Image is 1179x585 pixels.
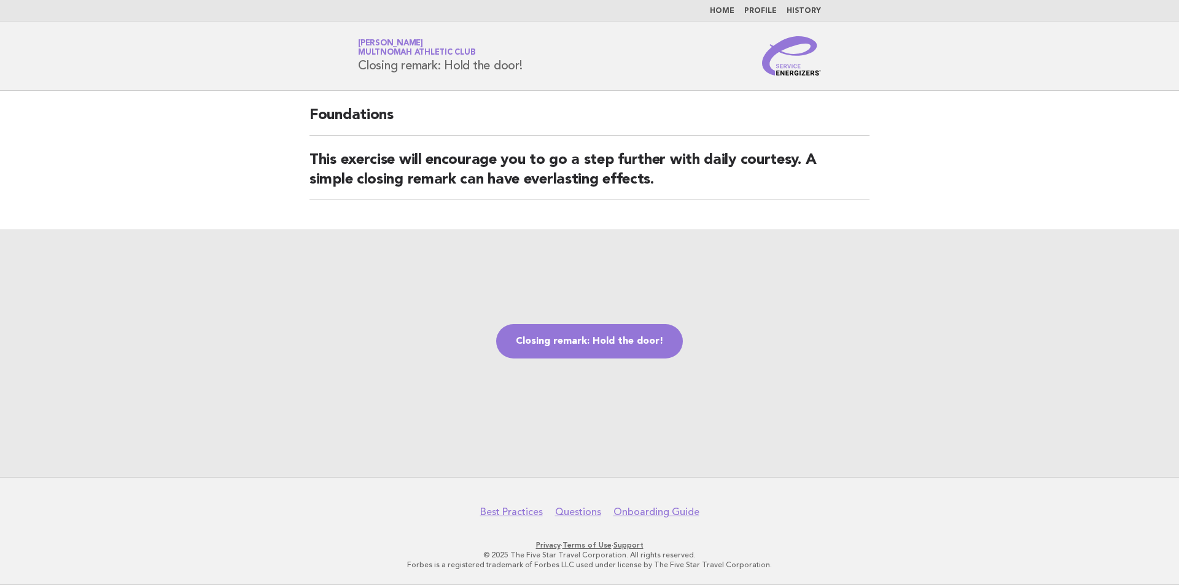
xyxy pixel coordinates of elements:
a: Closing remark: Hold the door! [496,324,683,358]
a: Onboarding Guide [613,506,699,518]
p: · · [214,540,965,550]
a: Support [613,541,644,549]
p: © 2025 The Five Star Travel Corporation. All rights reserved. [214,550,965,560]
a: Profile [744,7,777,15]
a: Privacy [536,541,561,549]
span: Multnomah Athletic Club [358,49,475,57]
a: Terms of Use [562,541,612,549]
a: [PERSON_NAME]Multnomah Athletic Club [358,39,475,56]
p: Forbes is a registered trademark of Forbes LLC used under license by The Five Star Travel Corpora... [214,560,965,570]
a: Best Practices [480,506,543,518]
a: History [787,7,821,15]
h1: Closing remark: Hold the door! [358,40,523,72]
a: Questions [555,506,601,518]
h2: Foundations [309,106,870,136]
h2: This exercise will encourage you to go a step further with daily courtesy. A simple closing remar... [309,150,870,200]
a: Home [710,7,734,15]
img: Service Energizers [762,36,821,76]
